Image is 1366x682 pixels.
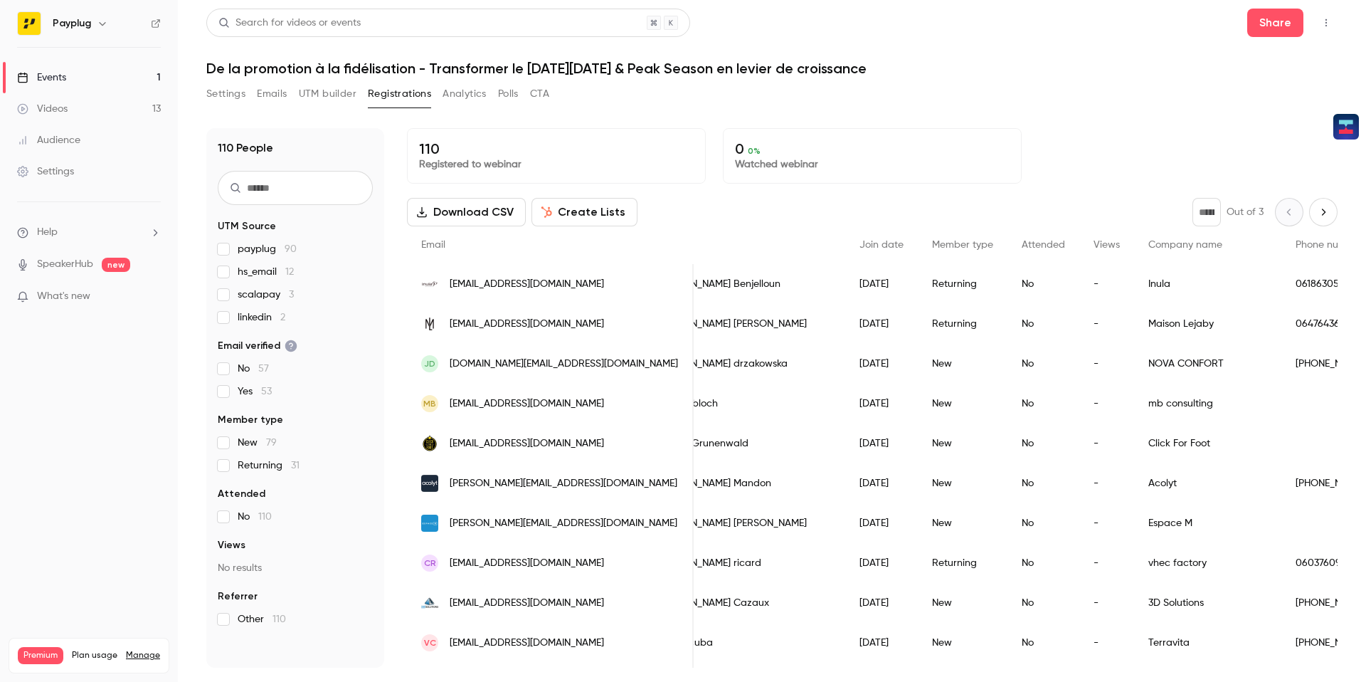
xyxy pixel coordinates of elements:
p: Registered to webinar [419,157,694,172]
span: Email verified [218,339,297,353]
div: New [918,503,1007,543]
iframe: Noticeable Trigger [144,290,161,303]
div: - [1079,344,1134,384]
button: Settings [206,83,245,105]
div: Events [17,70,66,85]
div: [PERSON_NAME] Mandon [643,463,845,503]
span: Attended [218,487,265,501]
div: [PERSON_NAME] ricard [643,543,845,583]
span: Email [421,240,445,250]
a: Manage [126,650,160,661]
div: NOVA CONFORT [1134,344,1281,384]
button: Registrations [368,83,431,105]
div: [DATE] [845,463,918,503]
span: [EMAIL_ADDRESS][DOMAIN_NAME] [450,596,604,611]
span: scalapay [238,288,294,302]
h1: De la promotion à la fidélisation - Transformer le [DATE][DATE] & Peak Season en levier de croiss... [206,60,1338,77]
div: marion bloch [643,384,845,424]
span: Join date [859,240,904,250]
div: No [1007,304,1079,344]
span: [EMAIL_ADDRESS][DOMAIN_NAME] [450,397,604,411]
span: mb [423,397,436,410]
div: No [1007,543,1079,583]
p: 110 [419,140,694,157]
span: Member type [218,413,283,427]
span: jd [424,357,435,370]
div: No [1007,503,1079,543]
h1: 110 People [218,140,273,157]
button: Create Lists [531,198,637,226]
p: Watched webinar [735,157,1010,172]
div: - [1079,264,1134,304]
div: Fabien Grunenwald [643,424,845,463]
span: No [238,362,269,376]
span: hs_email [238,265,294,279]
span: Help [37,225,58,240]
div: - [1079,424,1134,463]
span: Referrer [218,589,258,604]
div: No [1007,344,1079,384]
button: UTM builder [299,83,356,105]
div: Returning [918,304,1007,344]
img: 3dsolutions.fr [421,594,438,612]
span: 3 [289,290,294,300]
div: [DATE] [845,384,918,424]
p: No results [218,561,373,575]
span: linkedin [238,310,285,325]
div: [DATE] [845,424,918,463]
span: 12 [285,267,294,277]
div: - [1079,583,1134,623]
span: [PERSON_NAME][EMAIL_ADDRESS][DOMAIN_NAME] [450,516,677,531]
span: What's new [37,289,90,304]
li: help-dropdown-opener [17,225,161,240]
div: [DATE] [845,304,918,344]
div: - [1079,503,1134,543]
a: SpeakerHub [37,257,93,272]
span: [EMAIL_ADDRESS][DOMAIN_NAME] [450,636,604,651]
span: 110 [272,614,286,624]
section: facet-groups [218,219,373,626]
div: Maison Lejaby [1134,304,1281,344]
div: Inula [1134,264,1281,304]
div: [DATE] [845,543,918,583]
div: [PERSON_NAME] [PERSON_NAME] [643,503,845,543]
div: - [1079,384,1134,424]
div: No [1007,583,1079,623]
div: Videos [17,102,68,116]
div: [PERSON_NAME] [PERSON_NAME] [643,304,845,344]
button: CTA [530,83,549,105]
img: clickforfoot.com [421,435,438,452]
span: 53 [261,387,272,397]
div: [DATE] [845,623,918,663]
span: cr [424,557,436,570]
span: 0 % [748,146,761,156]
span: [PERSON_NAME][EMAIL_ADDRESS][DOMAIN_NAME] [450,476,677,491]
button: Emails [257,83,287,105]
h6: Payplug [53,16,91,31]
span: Returning [238,458,300,473]
p: Out of 3 [1227,205,1264,219]
div: [DATE] [845,344,918,384]
div: Virgile cuba [643,623,845,663]
div: New [918,463,1007,503]
span: Member type [932,240,993,250]
img: maisonlejaby.com [421,315,438,332]
div: New [918,424,1007,463]
div: No [1007,623,1079,663]
span: No [238,510,272,524]
div: Audience [17,133,80,147]
div: No [1007,463,1079,503]
span: 57 [258,364,269,374]
div: - [1079,623,1134,663]
button: Download CSV [407,198,526,226]
span: 110 [258,512,272,522]
span: Vc [424,636,436,649]
div: [PERSON_NAME] Cazaux [643,583,845,623]
img: acolyt.co [421,475,438,492]
span: UTM Source [218,219,276,234]
button: Analytics [443,83,487,105]
img: inula.com [421,276,438,293]
div: Terravita [1134,623,1281,663]
span: Views [218,538,245,552]
span: Yes [238,384,272,399]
